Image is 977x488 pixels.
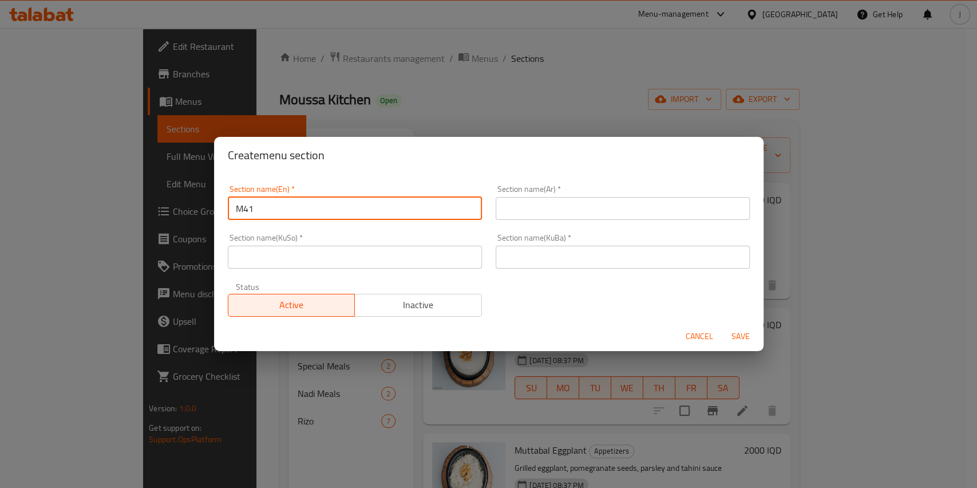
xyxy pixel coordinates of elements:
[496,246,750,269] input: Please enter section name(KuBa)
[233,297,351,313] span: Active
[359,297,477,313] span: Inactive
[228,197,482,220] input: Please enter section name(en)
[228,146,750,164] h2: Create menu section
[722,326,759,347] button: Save
[354,294,482,317] button: Inactive
[228,246,482,269] input: Please enter section name(KuSo)
[686,329,713,344] span: Cancel
[228,294,355,317] button: Active
[727,329,754,344] span: Save
[496,197,750,220] input: Please enter section name(ar)
[681,326,718,347] button: Cancel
